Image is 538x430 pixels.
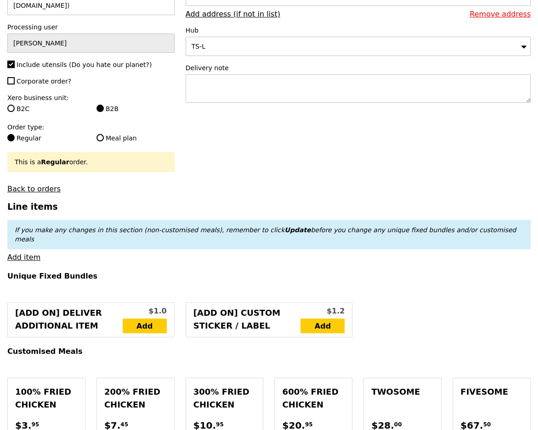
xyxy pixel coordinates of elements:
[192,43,205,50] span: TS-L
[186,10,280,18] a: Add address (if not in list)
[193,307,301,333] div: [Add on] Custom Sticker / Label
[15,307,123,333] div: [Add on] Deliver Additional Item
[96,134,104,141] input: Meal plan
[7,123,175,132] label: Order type:
[186,26,531,35] label: Hub
[282,385,345,411] div: 600% Fried Chicken
[7,105,15,112] input: B2C
[7,253,40,262] a: Add item
[7,202,531,212] h3: Line items
[193,385,256,411] div: 300% Fried Chicken
[460,385,523,398] div: Fivesome
[7,61,15,68] input: Include utensils (Do you hate our planet?)
[7,184,61,193] a: Back to orders
[7,22,175,32] label: Processing user
[123,306,167,317] div: $1.0
[483,421,491,428] span: 50
[216,421,224,428] span: 95
[7,134,15,141] input: Regular
[7,272,531,280] h4: Unique Fixed Bundles
[31,421,39,428] span: 95
[96,105,104,112] input: B2B
[17,61,152,68] span: Include utensils (Do you hate our planet?)
[15,157,167,167] div: This is a order.
[7,77,15,84] input: Corporate order?
[300,306,345,317] div: $1.2
[300,318,345,333] a: Add
[7,347,531,356] h4: Customised Meals
[371,385,434,398] div: Twosome
[120,421,128,428] span: 45
[15,385,78,411] div: 100% Fried Chicken
[7,104,85,113] label: B2C
[7,93,175,102] label: Xero business unit:
[104,385,167,411] div: 200% Fried Chicken
[305,421,313,428] span: 95
[123,318,167,333] a: Add
[17,78,71,85] span: Corporate order?
[96,104,175,113] label: B2B
[41,158,69,166] b: Regular
[96,134,175,143] label: Meal plan
[284,226,311,234] b: Update
[7,134,85,143] label: Regular
[186,63,531,73] label: Delivery note
[15,226,516,243] em: If you make any changes in this section (non-customised meals), remember to click before you chan...
[394,421,402,428] span: 00
[470,10,531,18] a: Remove address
